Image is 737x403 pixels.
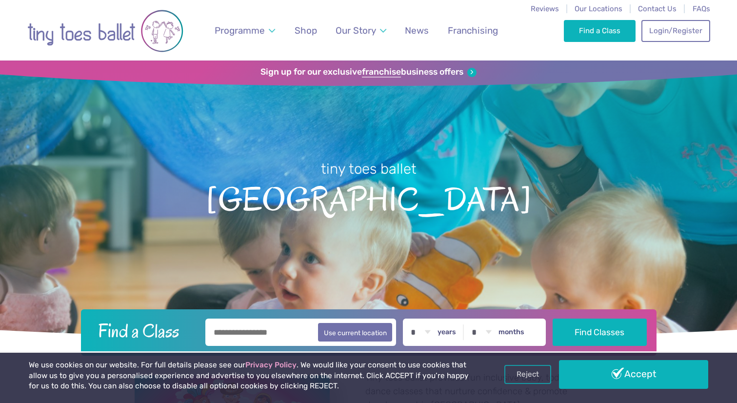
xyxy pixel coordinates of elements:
a: News [400,19,434,42]
p: We use cookies on our website. For full details please see our . We would like your consent to us... [29,360,470,392]
span: News [405,25,429,36]
a: Login/Register [641,20,710,41]
a: Our Story [331,19,391,42]
a: Franchising [443,19,502,42]
label: years [438,328,456,337]
a: Reviews [531,4,559,13]
button: Find Classes [553,319,647,346]
a: Contact Us [638,4,677,13]
img: tiny toes ballet [27,6,183,56]
a: Reject [504,365,551,383]
span: [GEOGRAPHIC_DATA] [17,179,720,218]
span: Shop [295,25,317,36]
a: Shop [290,19,321,42]
h2: Find a Class [90,319,199,343]
span: Franchising [448,25,498,36]
a: Privacy Policy [245,361,297,369]
a: Accept [559,360,708,388]
span: Our Story [336,25,376,36]
span: Programme [215,25,265,36]
small: tiny toes ballet [321,161,417,177]
strong: franchise [362,67,401,78]
a: Our Locations [575,4,622,13]
a: Programme [210,19,279,42]
a: Sign up for our exclusivefranchisebusiness offers [260,67,477,78]
label: months [498,328,524,337]
button: Use current location [318,323,393,342]
a: FAQs [693,4,710,13]
a: Find a Class [564,20,636,41]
